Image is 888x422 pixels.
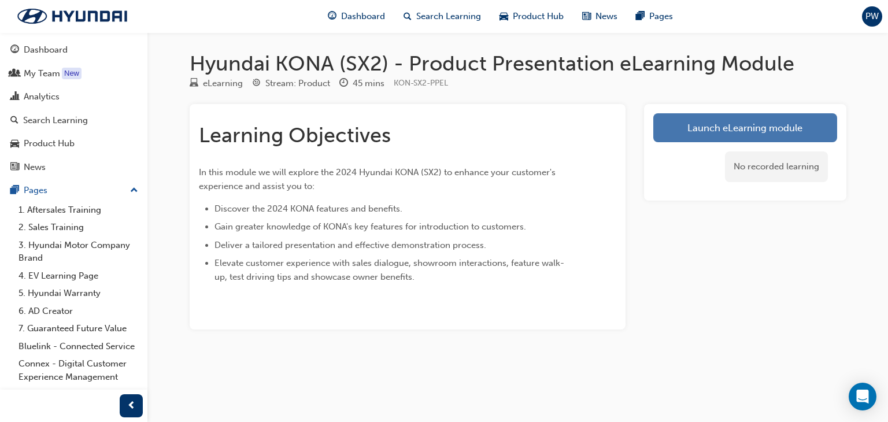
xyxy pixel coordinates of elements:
div: News [24,161,46,174]
div: No recorded learning [725,151,828,182]
div: eLearning [203,77,243,90]
a: guage-iconDashboard [319,5,394,28]
span: learningResourceType_ELEARNING-icon [190,79,198,89]
span: chart-icon [10,92,19,102]
h1: Hyundai KONA (SX2) - Product Presentation eLearning Module [190,51,846,76]
a: 2. Sales Training [14,219,143,236]
a: My Team [5,63,143,84]
span: In this module we will explore the 2024 Hyundai KONA (SX2) to enhance your customer's experience ... [199,167,558,191]
a: Launch eLearning module [653,113,837,142]
div: Product Hub [24,137,75,150]
span: Deliver a tailored presentation and effective demonstration process. [214,240,486,250]
span: search-icon [404,9,412,24]
div: Stream [252,76,330,91]
span: Discover the 2024 KONA features and benefits. [214,203,402,214]
a: 5. Hyundai Warranty [14,284,143,302]
a: 4. EV Learning Page [14,267,143,285]
div: Tooltip anchor [62,68,82,79]
span: Learning resource code [394,78,448,88]
span: Product Hub [513,10,564,23]
span: people-icon [10,69,19,79]
span: News [595,10,617,23]
div: Analytics [24,90,60,103]
div: My Team [24,67,60,80]
span: Elevate customer experience with sales dialogue, showroom interactions, feature walk-up, test dri... [214,258,564,282]
a: search-iconSearch Learning [394,5,490,28]
div: Pages [24,184,47,197]
button: Pages [5,180,143,201]
span: Search Learning [416,10,481,23]
span: target-icon [252,79,261,89]
div: Dashboard [24,43,68,57]
a: car-iconProduct Hub [490,5,573,28]
span: pages-icon [10,186,19,196]
span: Learning Objectives [199,123,391,147]
a: Analytics [5,86,143,108]
a: Connex - Digital Customer Experience Management [14,355,143,386]
span: car-icon [10,139,19,149]
a: HyTRAK FAQ's - User Guide [14,386,143,404]
a: 1. Aftersales Training [14,201,143,219]
div: Search Learning [23,114,88,127]
div: 45 mins [353,77,384,90]
span: Pages [649,10,673,23]
span: up-icon [130,183,138,198]
span: car-icon [499,9,508,24]
span: PW [865,10,879,23]
span: prev-icon [127,399,136,413]
span: Gain greater knowledge of KONA's key features for introduction to customers. [214,221,526,232]
a: 6. AD Creator [14,302,143,320]
a: 3. Hyundai Motor Company Brand [14,236,143,267]
a: News [5,157,143,178]
span: guage-icon [10,45,19,55]
button: DashboardMy TeamAnalyticsSearch LearningProduct HubNews [5,37,143,180]
a: Search Learning [5,110,143,131]
div: Type [190,76,243,91]
a: 7. Guaranteed Future Value [14,320,143,338]
span: news-icon [582,9,591,24]
span: pages-icon [636,9,645,24]
span: guage-icon [328,9,336,24]
a: Product Hub [5,133,143,154]
a: Dashboard [5,39,143,61]
span: clock-icon [339,79,348,89]
div: Open Intercom Messenger [849,383,876,410]
a: news-iconNews [573,5,627,28]
a: pages-iconPages [627,5,682,28]
a: Bluelink - Connected Service [14,338,143,356]
span: Dashboard [341,10,385,23]
span: news-icon [10,162,19,173]
img: Trak [6,4,139,28]
button: PW [862,6,882,27]
div: Duration [339,76,384,91]
div: Stream: Product [265,77,330,90]
span: search-icon [10,116,18,126]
